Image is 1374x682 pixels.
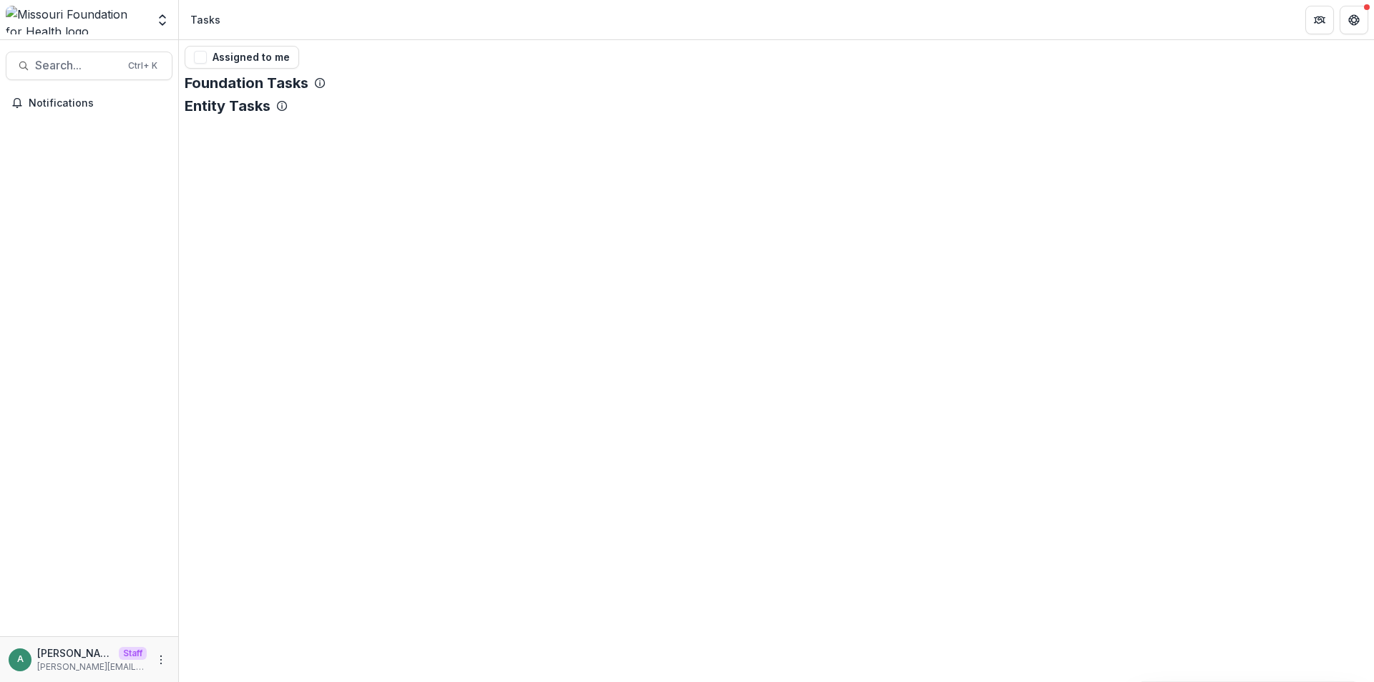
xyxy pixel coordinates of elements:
[37,661,147,673] p: [PERSON_NAME][EMAIL_ADDRESS][DOMAIN_NAME]
[190,12,220,27] div: Tasks
[125,58,160,74] div: Ctrl + K
[185,97,271,115] p: Entity Tasks
[1340,6,1368,34] button: Get Help
[29,97,167,109] span: Notifications
[185,9,226,30] nav: breadcrumb
[37,646,113,661] p: [PERSON_NAME][EMAIL_ADDRESS][DOMAIN_NAME]
[152,651,170,668] button: More
[119,647,147,660] p: Staff
[1305,6,1334,34] button: Partners
[6,6,147,34] img: Missouri Foundation for Health logo
[152,6,172,34] button: Open entity switcher
[185,46,299,69] button: Assigned to me
[35,59,120,72] span: Search...
[17,655,24,664] div: anveet@trytemelio.com
[185,74,308,92] p: Foundation Tasks
[6,52,172,80] button: Search...
[6,92,172,115] button: Notifications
